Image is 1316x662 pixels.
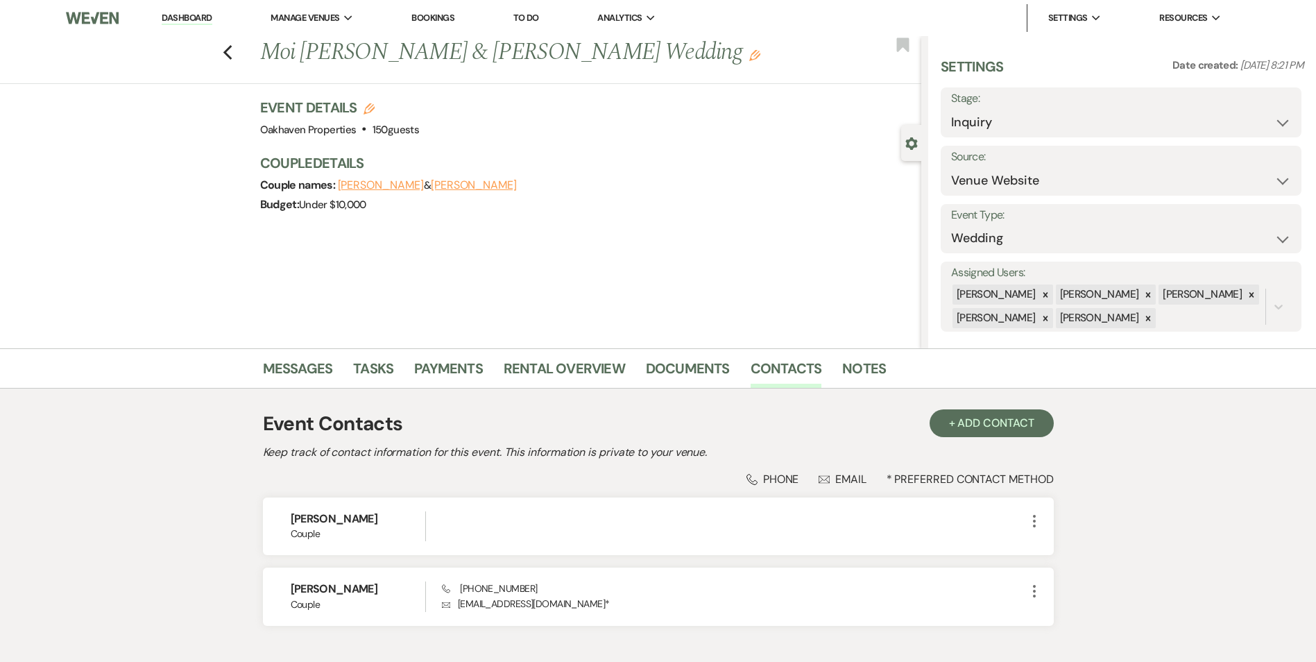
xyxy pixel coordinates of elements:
[263,472,1054,486] div: * Preferred Contact Method
[951,147,1291,167] label: Source:
[260,36,784,69] h1: Moi [PERSON_NAME] & [PERSON_NAME] Wedding
[260,123,357,137] span: Oakhaven Properties
[597,11,642,25] span: Analytics
[819,472,866,486] div: Email
[338,178,517,192] span: &
[905,136,918,149] button: Close lead details
[442,582,537,595] span: [PHONE_NUMBER]
[941,57,1004,87] h3: Settings
[1056,308,1141,328] div: [PERSON_NAME]
[1159,11,1207,25] span: Resources
[414,357,483,388] a: Payments
[263,409,403,439] h1: Event Contacts
[260,153,907,173] h3: Couple Details
[162,12,212,25] a: Dashboard
[1172,58,1240,72] span: Date created:
[291,597,426,612] span: Couple
[291,527,426,541] span: Couple
[1159,285,1244,305] div: [PERSON_NAME]
[646,357,730,388] a: Documents
[338,180,424,191] button: [PERSON_NAME]
[271,11,339,25] span: Manage Venues
[952,285,1038,305] div: [PERSON_NAME]
[951,263,1291,283] label: Assigned Users:
[951,89,1291,109] label: Stage:
[513,12,539,24] a: To Do
[411,12,454,24] a: Bookings
[353,357,393,388] a: Tasks
[951,205,1291,226] label: Event Type:
[842,357,886,388] a: Notes
[66,3,119,33] img: Weven Logo
[263,357,333,388] a: Messages
[930,409,1054,437] button: + Add Contact
[1048,11,1088,25] span: Settings
[299,198,366,212] span: Under $10,000
[749,49,760,61] button: Edit
[291,511,426,527] h6: [PERSON_NAME]
[746,472,799,486] div: Phone
[1240,58,1304,72] span: [DATE] 8:21 PM
[373,123,419,137] span: 150 guests
[431,180,517,191] button: [PERSON_NAME]
[260,178,338,192] span: Couple names:
[504,357,625,388] a: Rental Overview
[1056,285,1141,305] div: [PERSON_NAME]
[952,308,1038,328] div: [PERSON_NAME]
[442,596,1025,611] p: [EMAIL_ADDRESS][DOMAIN_NAME] *
[260,98,419,117] h3: Event Details
[260,197,300,212] span: Budget:
[291,582,426,597] h6: [PERSON_NAME]
[263,444,1054,461] h2: Keep track of contact information for this event. This information is private to your venue.
[751,357,822,388] a: Contacts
